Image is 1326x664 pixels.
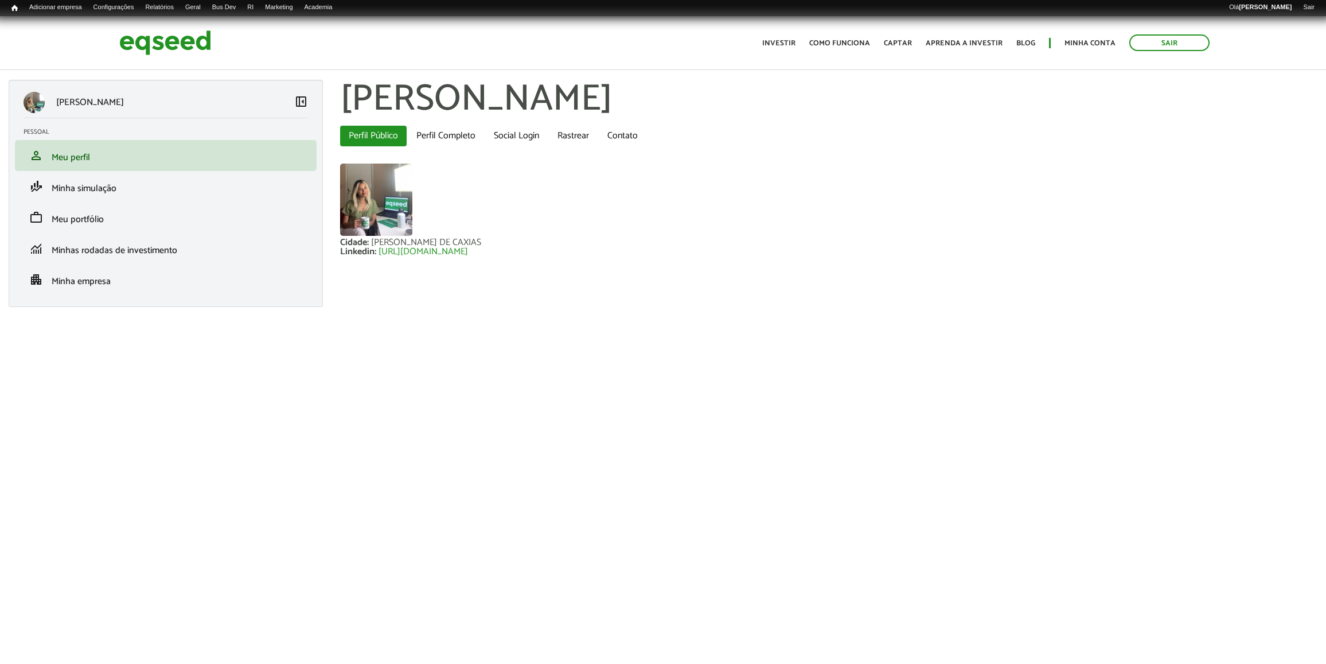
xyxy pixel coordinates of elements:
[52,274,111,289] span: Minha empresa
[119,28,211,58] img: EqSeed
[11,4,18,12] span: Início
[549,126,598,146] a: Rastrear
[206,3,242,12] a: Bus Dev
[24,242,308,255] a: monitoringMinhas rodadas de investimento
[15,202,317,233] li: Meu portfólio
[139,3,179,12] a: Relatórios
[24,149,308,162] a: personMeu perfil
[375,244,376,259] span: :
[24,129,317,135] h2: Pessoal
[340,247,379,257] div: Linkedin
[599,126,646,146] a: Contato
[24,180,308,193] a: finance_modeMinha simulação
[29,149,43,162] span: person
[340,164,412,236] a: Ver perfil do usuário.
[294,95,308,111] a: Colapsar menu
[299,3,338,12] a: Academia
[24,3,88,12] a: Adicionar empresa
[29,273,43,286] span: apartment
[15,140,317,171] li: Meu perfil
[6,3,24,14] a: Início
[762,40,795,47] a: Investir
[1297,3,1320,12] a: Sair
[1223,3,1297,12] a: Olá[PERSON_NAME]
[379,247,468,257] a: [URL][DOMAIN_NAME]
[29,211,43,224] span: work
[371,238,481,247] div: [PERSON_NAME] DE CAXIAS
[809,40,870,47] a: Como funciona
[1064,40,1116,47] a: Minha conta
[926,40,1003,47] a: Aprenda a investir
[52,212,104,227] span: Meu portfólio
[15,171,317,202] li: Minha simulação
[29,180,43,193] span: finance_mode
[294,95,308,108] span: left_panel_close
[340,80,1317,120] h1: [PERSON_NAME]
[52,150,90,165] span: Meu perfil
[485,126,548,146] a: Social Login
[1239,3,1292,10] strong: [PERSON_NAME]
[241,3,259,12] a: RI
[52,243,177,258] span: Minhas rodadas de investimento
[29,242,43,255] span: monitoring
[24,211,308,224] a: workMeu portfólio
[56,97,124,108] p: [PERSON_NAME]
[24,273,308,286] a: apartmentMinha empresa
[884,40,912,47] a: Captar
[259,3,298,12] a: Marketing
[88,3,140,12] a: Configurações
[1016,40,1035,47] a: Blog
[340,238,371,247] div: Cidade
[340,164,412,236] img: Foto de CHAYENNE TENÓRIO BARBOSA
[52,181,116,196] span: Minha simulação
[15,233,317,264] li: Minhas rodadas de investimento
[1129,34,1210,51] a: Sair
[408,126,484,146] a: Perfil Completo
[367,235,369,250] span: :
[15,264,317,295] li: Minha empresa
[180,3,206,12] a: Geral
[340,126,407,146] a: Perfil Público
